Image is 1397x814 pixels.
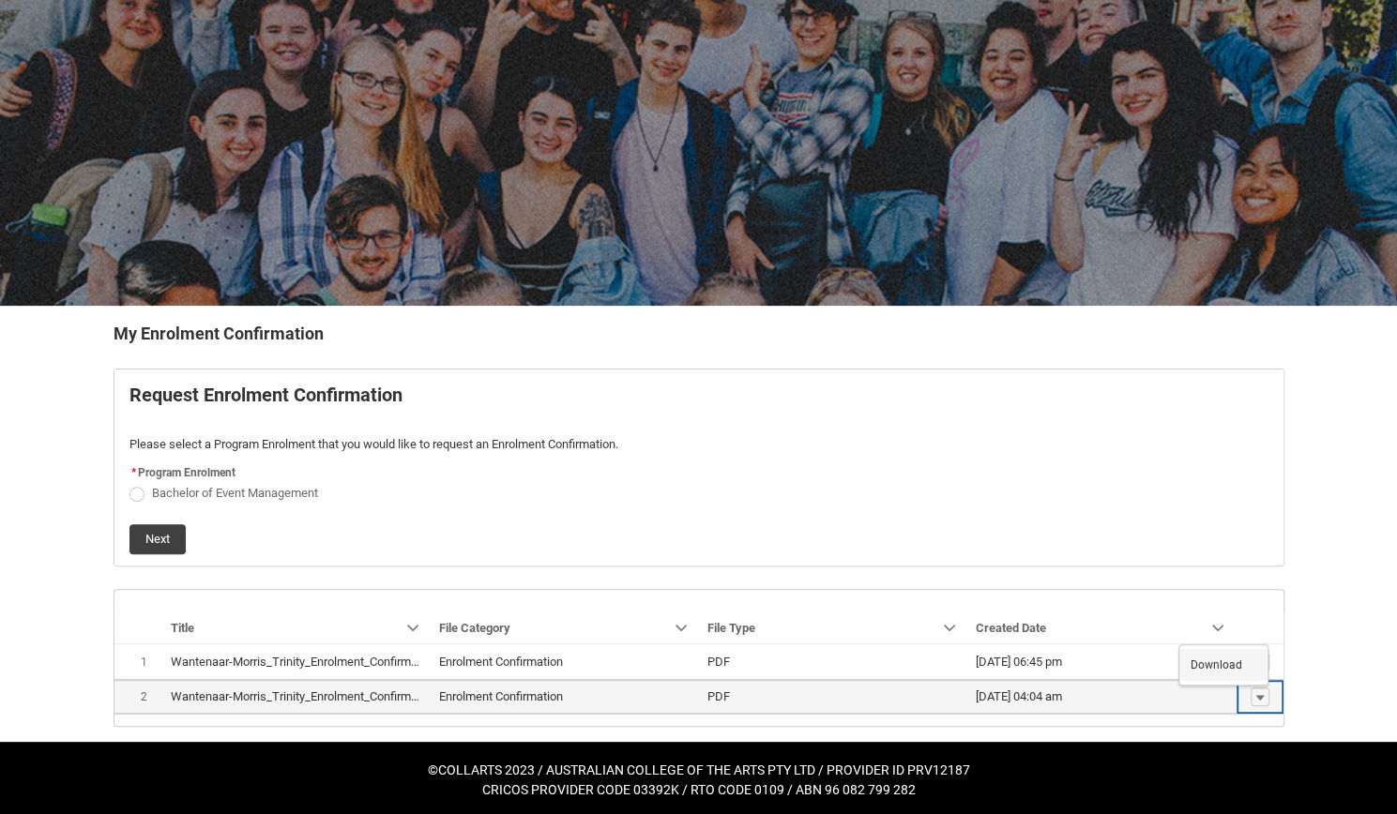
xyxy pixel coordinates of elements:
[171,689,525,703] lightning-base-formatted-text: Wantenaar-Morris_Trinity_Enrolment_Confirmation_Sep 7, 2025.pdf
[976,689,1062,703] lightning-formatted-date-time: [DATE] 04:04 am
[439,655,563,669] lightning-base-formatted-text: Enrolment Confirmation
[129,384,402,406] b: Request Enrolment Confirmation
[976,655,1062,669] lightning-formatted-date-time: [DATE] 06:45 pm
[152,486,318,500] span: Bachelor of Event Management
[707,655,730,669] lightning-base-formatted-text: PDF
[171,655,498,669] lightning-base-formatted-text: Wantenaar-Morris_Trinity_Enrolment_Confirmation_[DATE].pdf
[439,689,563,703] lightning-base-formatted-text: Enrolment Confirmation
[129,435,1268,454] p: Please select a Program Enrolment that you would like to request an Enrolment Confirmation.
[707,689,730,703] lightning-base-formatted-text: PDF
[129,524,186,554] button: Next
[1191,656,1242,673] span: Download
[114,324,324,343] b: My Enrolment Confirmation
[138,466,235,479] span: Program Enrolment
[131,466,136,479] abbr: required
[114,369,1284,566] article: REDU_Generate_Enrolment_Confirmation flow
